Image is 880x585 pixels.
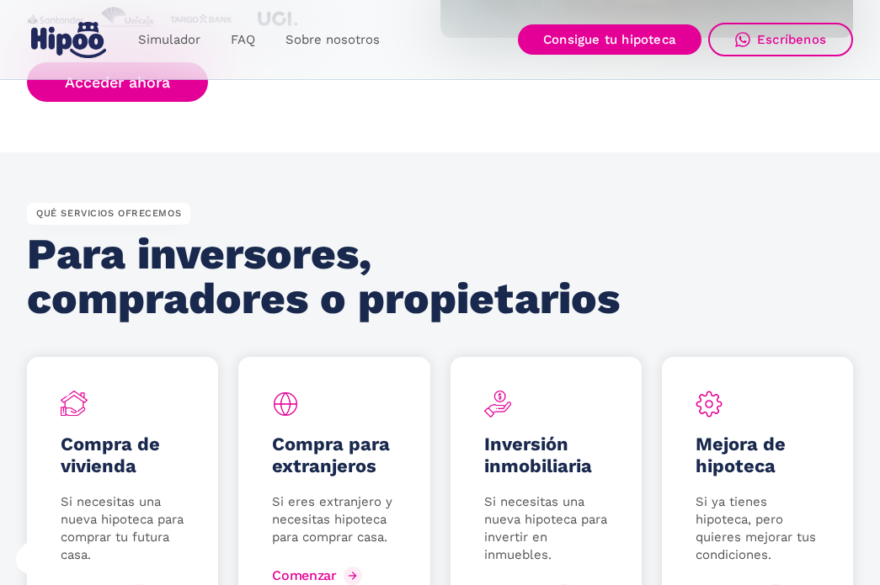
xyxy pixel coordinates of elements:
h5: Compra para extranjeros [272,433,396,477]
div: Comenzar [272,567,336,583]
a: Simulador [123,24,216,56]
h5: Inversión inmobiliaria [484,433,608,477]
a: home [27,15,109,65]
a: Escríbenos [708,23,853,56]
h2: Para inversores, compradores o propietarios [27,231,631,322]
p: Si eres extranjero y necesitas hipoteca para comprar casa. [272,493,396,546]
p: Si necesitas una nueva hipoteca para invertir en inmuebles. [484,493,608,564]
h5: Mejora de hipoteca [696,433,819,477]
a: Acceder ahora [27,62,208,102]
a: Consigue tu hipoteca [518,24,701,55]
a: FAQ [216,24,270,56]
div: QUÉ SERVICIOS OFRECEMOS [27,203,190,225]
div: Escríbenos [757,32,826,47]
h5: Compra de vivienda [61,433,184,477]
a: Sobre nosotros [270,24,395,56]
p: Si necesitas una nueva hipoteca para comprar tu futura casa. [61,493,184,564]
p: Si ya tienes hipoteca, pero quieres mejorar tus condiciones. [696,493,819,564]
